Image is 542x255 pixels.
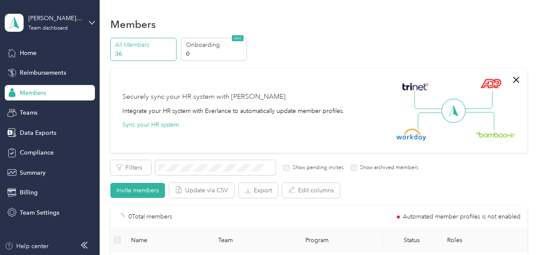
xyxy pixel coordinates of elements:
th: Program [298,228,384,252]
span: Name [131,237,204,244]
button: Filters [110,160,151,175]
p: 36 [115,49,174,58]
span: Home [20,49,37,58]
span: Reimbursements [20,68,66,77]
div: Integrate your HR system with Everlance to automatically update member profiles. [122,106,344,115]
p: Onboarding [186,40,244,49]
button: Help center [5,242,49,251]
p: All Members [115,40,174,49]
label: Show pending invites [289,164,344,172]
span: NEW [232,35,244,41]
iframe: Everlance-gr Chat Button Frame [494,207,542,255]
h1: Members [110,20,156,29]
p: 0 Total members [128,212,172,222]
span: Teams [20,108,37,117]
th: Team [211,228,298,252]
button: Export [239,183,278,198]
button: Edit columns [282,183,340,198]
button: Update via CSV [169,183,234,198]
th: Name [124,228,211,252]
img: Line Right Up [463,91,493,109]
span: Billing [20,188,38,197]
div: Team dashboard [28,26,68,31]
p: 0 [186,49,244,58]
img: Line Right Down [464,112,494,131]
label: Show archived members [357,164,418,172]
button: Sync your HR system [122,120,179,129]
span: Members [20,88,46,97]
div: Securely sync your HR system with [PERSON_NAME] [122,92,286,102]
button: Invite members [110,183,165,198]
span: Summary [20,168,46,177]
img: ADP [480,79,501,88]
img: BambooHR [476,131,515,137]
span: Compliance [20,148,54,157]
img: Workday [396,129,426,141]
img: Line Left Up [414,91,445,109]
div: [PERSON_NAME] Real Estate [28,14,82,23]
span: Automated member profiles is not enabled [403,214,521,220]
th: Status [384,228,440,252]
span: Team Settings [20,208,59,217]
span: Data Exports [20,128,56,137]
img: Line Left Down [417,112,448,130]
img: Trinet [400,81,430,93]
th: Roles [440,228,527,252]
